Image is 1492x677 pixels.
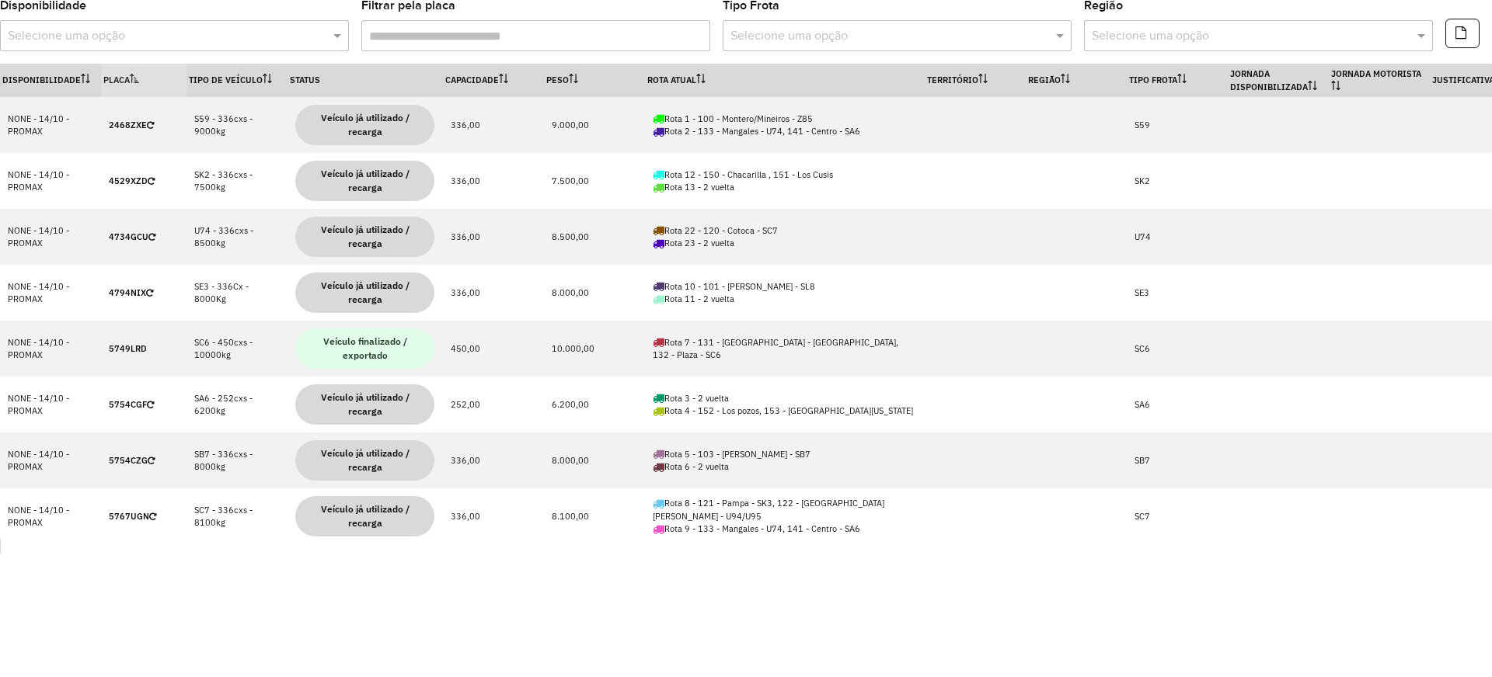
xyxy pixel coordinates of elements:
[1228,64,1329,97] th: Jornada Disponibilizada
[544,321,645,377] td: 10.000,00
[443,97,544,153] td: 336,00
[1026,64,1127,97] th: Região
[653,448,916,461] div: Rota 5 - 103 - [PERSON_NAME] - SB7
[443,64,544,97] th: Capacidade
[109,287,146,298] strong: 4794NIX
[653,497,916,523] div: Rota 8 - 121 - Pampa - SK3, 122 - [GEOGRAPHIC_DATA][PERSON_NAME] - U94/U95
[544,488,645,544] td: 8.100,00
[544,377,645,432] td: 6.200,00
[653,392,916,405] div: Rota 3 - 2 vuelta
[101,64,186,97] th: Placa
[148,457,155,465] i: Veículo já utilizado nesta sessão
[544,153,645,209] td: 7.500,00
[1127,432,1228,488] td: SB7
[109,455,148,466] strong: 5754CZG
[295,440,434,481] span: Veículo já utilizado / recarga
[1329,64,1430,97] th: Jornada Motorista
[925,64,1026,97] th: Território
[148,177,155,186] i: Veículo já utilizado nesta sessão
[653,237,916,250] div: Rota 23 - 2 vuelta
[186,153,288,209] td: SK2 - 336cxs - 7500kg
[186,265,288,321] td: SE3 - 336Cx - 8000Kg
[443,209,544,265] td: 336,00
[109,343,147,354] strong: 5749LRD
[653,460,916,474] div: Rota 6 - 2 vuelta
[1127,153,1228,209] td: SK2
[149,512,156,521] i: Veículo já utilizado nesta sessão
[186,377,288,432] td: SA6 - 252cxs - 6200kg
[1127,377,1228,432] td: SA6
[109,511,149,522] strong: 5767UGN
[443,153,544,209] td: 336,00
[653,404,916,418] div: Rota 4 - 152 - Los pozos, 153 - [GEOGRAPHIC_DATA][US_STATE]
[147,121,154,130] i: Veículo já utilizado nesta sessão
[186,432,288,488] td: SB7 - 336cxs - 8000kg
[1127,321,1228,377] td: SC6
[653,523,916,536] div: Rota 9 - 133 - Mangales - U74, 141 - Centro - SA6
[653,224,916,238] div: Rota 22 - 120 - Cotoca - SC7
[443,265,544,321] td: 336,00
[544,432,645,488] td: 8.000,00
[147,401,154,409] i: Veículo já utilizado nesta sessão
[653,280,916,293] div: Rota 10 - 101 - [PERSON_NAME] - SL8
[186,488,288,544] td: SC7 - 336cxs - 8100kg
[653,181,916,194] div: Rota 13 - 2 vuelta
[443,321,544,377] td: 450,00
[109,120,147,130] strong: 2468ZXE
[1127,209,1228,265] td: U74
[295,105,434,145] span: Veículo já utilizado / recarga
[1127,64,1228,97] th: Tipo Frota
[544,265,645,321] td: 8.000,00
[148,233,155,241] i: Veículo já utilizado nesta sessão
[544,209,645,265] td: 8.500,00
[443,488,544,544] td: 336,00
[653,336,916,362] div: Rota 7 - 131 - [GEOGRAPHIC_DATA] - [GEOGRAPHIC_DATA], 132 - Plaza - SC6
[1127,488,1228,544] td: SC7
[1127,265,1228,321] td: SE3
[295,328,434,369] span: Veículo finalizado / exportado
[295,384,434,425] span: Veículo já utilizado / recarga
[109,175,148,186] strong: 4529XZD
[295,496,434,536] span: Veículo já utilizado / recarga
[295,273,434,313] span: Veículo já utilizado / recarga
[288,64,443,97] th: Status
[1127,97,1228,153] td: S59
[653,125,916,138] div: Rota 2 - 133 - Mangales - U74, 141 - Centro - SA6
[653,293,916,306] div: Rota 11 - 2 vuelta
[186,97,288,153] td: S59 - 336cxs - 9000kg
[109,399,147,410] strong: 5754CGF
[295,161,434,201] span: Veículo já utilizado / recarga
[186,209,288,265] td: U74 - 336cxs - 8500kg
[443,377,544,432] td: 252,00
[109,231,148,242] strong: 4734GCU
[653,168,916,182] div: Rota 12 - 150 - Chacarilla , 151 - Los Cusis
[544,64,645,97] th: Peso
[186,64,288,97] th: Tipo de veículo
[443,432,544,488] td: 336,00
[653,113,916,126] div: Rota 1 - 100 - Montero/Mineiros - Z85
[645,64,925,97] th: Rota Atual
[146,289,153,297] i: Veículo já utilizado nesta sessão
[544,97,645,153] td: 9.000,00
[186,321,288,377] td: SC6 - 450cxs - 10000kg
[295,217,434,257] span: Veículo já utilizado / recarga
